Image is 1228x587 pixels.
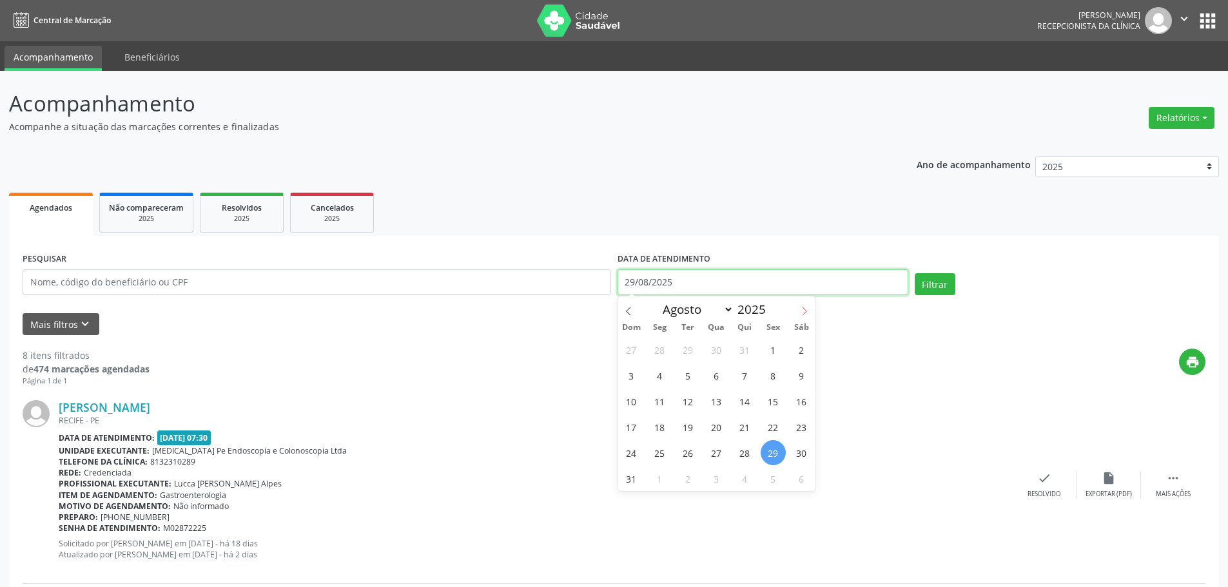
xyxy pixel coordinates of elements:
span: Julho 31, 2025 [732,337,757,362]
span: Agosto 22, 2025 [761,414,786,439]
div: Mais ações [1156,490,1191,499]
span: Agosto 31, 2025 [619,466,644,491]
i: keyboard_arrow_down [78,317,92,331]
span: Agosto 16, 2025 [789,389,814,414]
input: Selecione um intervalo [618,269,908,295]
span: Credenciada [84,467,132,478]
span: Dom [618,323,646,332]
strong: 474 marcações agendadas [34,363,150,375]
div: RECIFE - PE [59,415,1012,426]
span: Qui [730,323,759,332]
span: Agosto 27, 2025 [704,440,729,465]
span: Agosto 9, 2025 [789,363,814,388]
div: 2025 [300,214,364,224]
i:  [1166,471,1180,485]
p: Acompanhamento [9,88,856,120]
span: Agosto 21, 2025 [732,414,757,439]
span: Setembro 2, 2025 [676,466,701,491]
span: Agosto 7, 2025 [732,363,757,388]
label: PESQUISAR [23,249,66,269]
span: Ter [674,323,702,332]
span: Agosto 25, 2025 [647,440,672,465]
span: Agosto 8, 2025 [761,363,786,388]
button: print [1179,349,1205,375]
i: print [1185,355,1200,369]
span: Recepcionista da clínica [1037,21,1140,32]
span: Agosto 20, 2025 [704,414,729,439]
i: check [1037,471,1051,485]
span: Cancelados [311,202,354,213]
span: Agosto 11, 2025 [647,389,672,414]
span: Agosto 13, 2025 [704,389,729,414]
span: Julho 27, 2025 [619,337,644,362]
span: Não informado [173,501,229,512]
div: Exportar (PDF) [1086,490,1132,499]
span: Julho 28, 2025 [647,337,672,362]
span: Agosto 29, 2025 [761,440,786,465]
a: Beneficiários [115,46,189,68]
b: Rede: [59,467,81,478]
span: [PHONE_NUMBER] [101,512,170,523]
span: Agosto 12, 2025 [676,389,701,414]
span: Agosto 2, 2025 [789,337,814,362]
button: Filtrar [915,273,955,295]
span: Qua [702,323,730,332]
b: Telefone da clínica: [59,456,148,467]
span: Julho 29, 2025 [676,337,701,362]
b: Data de atendimento: [59,432,155,443]
b: Unidade executante: [59,445,150,456]
span: Agosto 18, 2025 [647,414,672,439]
label: DATA DE ATENDIMENTO [618,249,710,269]
div: de [23,362,150,376]
span: M02872225 [163,523,206,534]
span: Setembro 6, 2025 [789,466,814,491]
span: Agosto 3, 2025 [619,363,644,388]
b: Preparo: [59,512,98,523]
span: Agosto 6, 2025 [704,363,729,388]
span: Setembro 3, 2025 [704,466,729,491]
span: Não compareceram [109,202,184,213]
input: Year [734,301,776,318]
span: Agosto 23, 2025 [789,414,814,439]
b: Profissional executante: [59,478,171,489]
b: Senha de atendimento: [59,523,161,534]
span: Agosto 24, 2025 [619,440,644,465]
span: 8132310289 [150,456,195,467]
span: Gastroenterologia [160,490,226,501]
span: Seg [645,323,674,332]
i:  [1177,12,1191,26]
span: Agosto 14, 2025 [732,389,757,414]
button: Mais filtroskeyboard_arrow_down [23,313,99,336]
img: img [23,400,50,427]
div: 2025 [210,214,274,224]
span: Agosto 4, 2025 [647,363,672,388]
span: [MEDICAL_DATA] Pe Endoscopia e Colonoscopia Ltda [152,445,347,456]
div: 8 itens filtrados [23,349,150,362]
span: Lucca [PERSON_NAME] Alpes [174,478,282,489]
a: [PERSON_NAME] [59,400,150,414]
div: 2025 [109,214,184,224]
span: Setembro 4, 2025 [732,466,757,491]
a: Acompanhamento [5,46,102,71]
p: Ano de acompanhamento [917,156,1031,172]
span: Setembro 5, 2025 [761,466,786,491]
b: Item de agendamento: [59,490,157,501]
button: Relatórios [1149,107,1214,129]
a: Central de Marcação [9,10,111,31]
span: Resolvidos [222,202,262,213]
span: [DATE] 07:30 [157,430,211,445]
span: Agosto 10, 2025 [619,389,644,414]
div: Página 1 de 1 [23,376,150,387]
p: Acompanhe a situação das marcações correntes e finalizadas [9,120,856,133]
div: Resolvido [1028,490,1060,499]
span: Agosto 28, 2025 [732,440,757,465]
span: Agosto 30, 2025 [789,440,814,465]
span: Agosto 19, 2025 [676,414,701,439]
button: apps [1196,10,1219,32]
span: Central de Marcação [34,15,111,26]
i: insert_drive_file [1102,471,1116,485]
span: Julho 30, 2025 [704,337,729,362]
img: img [1145,7,1172,34]
input: Nome, código do beneficiário ou CPF [23,269,611,295]
span: Agosto 15, 2025 [761,389,786,414]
